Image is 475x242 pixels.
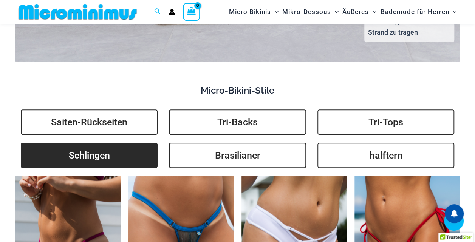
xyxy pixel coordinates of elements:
[317,143,454,168] a: halftern
[227,2,280,22] a: Micro BikinisMenu ToggleMenü umschalten
[449,2,456,22] span: Menü umschalten
[331,2,339,22] span: Menü umschalten
[271,2,279,22] span: Menü umschalten
[154,7,161,17] a: Link zum Suchsymbol
[15,85,460,96] h4: Micro-Bikini-Stile
[317,109,454,135] a: Tri-Tops
[342,8,369,15] font: Äußeres
[169,9,175,15] a: Link zum Kontosymbol
[169,143,306,168] a: Brasilianer
[369,2,376,22] span: Menü umschalten
[15,3,140,20] img: MM SHOP LOGO FLACH
[229,8,271,15] font: Micro Bikinis
[380,8,449,15] font: Bademode für Herren
[282,8,331,15] font: Mikro-Dessous
[340,2,378,22] a: ÄußeresMenu ToggleMenü umschalten
[169,109,306,135] a: Tri-Backs
[378,2,458,22] a: Bademode für HerrenMenu ToggleMenü umschalten
[21,143,158,168] a: Schlingen
[21,109,158,135] a: Saiten-Rückseiten
[226,1,460,23] nav: Seitennavigation
[280,2,340,22] a: Mikro-DessousMenu ToggleMenü umschalten
[183,3,200,20] a: Warenkorb anzeigen, leer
